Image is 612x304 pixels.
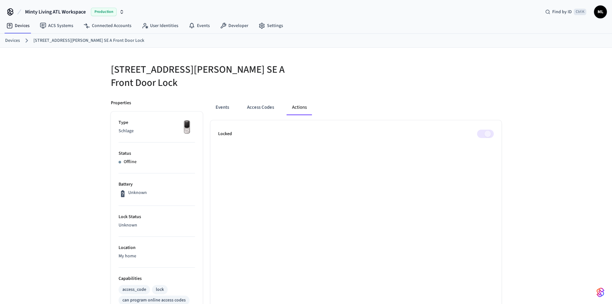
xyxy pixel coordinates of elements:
[574,9,586,15] span: Ctrl K
[122,286,146,293] div: access_code
[119,128,195,134] p: Schlage
[595,6,606,18] span: ML
[552,9,572,15] span: Find by ID
[78,20,137,32] a: Connected Accounts
[183,20,215,32] a: Events
[242,100,279,115] button: Access Codes
[253,20,288,32] a: Settings
[1,20,35,32] a: Devices
[91,8,117,16] span: Production
[35,20,78,32] a: ACS Systems
[287,100,312,115] button: Actions
[128,189,147,196] p: Unknown
[137,20,183,32] a: User Identities
[156,286,164,293] div: lock
[33,37,144,44] a: [STREET_ADDRESS][PERSON_NAME] SE A Front Door Lock
[119,181,195,188] p: Battery
[210,100,501,115] div: ant example
[119,214,195,220] p: Lock Status
[25,8,86,16] span: Minty Living ATL Workspace
[594,5,607,18] button: ML
[5,37,20,44] a: Devices
[540,6,591,18] div: Find by IDCtrl K
[210,100,234,115] button: Events
[119,222,195,229] p: Unknown
[111,63,302,89] h5: [STREET_ADDRESS][PERSON_NAME] SE A Front Door Lock
[119,244,195,251] p: Location
[597,287,604,298] img: SeamLogoGradient.69752ec5.svg
[122,297,186,304] div: can program online access codes
[119,119,195,126] p: Type
[119,275,195,282] p: Capabilities
[179,119,195,135] img: Yale Assure Touchscreen Wifi Smart Lock, Satin Nickel, Front
[218,131,232,137] p: Locked
[119,150,195,157] p: Status
[124,159,137,165] p: Offline
[215,20,253,32] a: Developer
[119,253,195,260] p: My home
[111,100,131,106] p: Properties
